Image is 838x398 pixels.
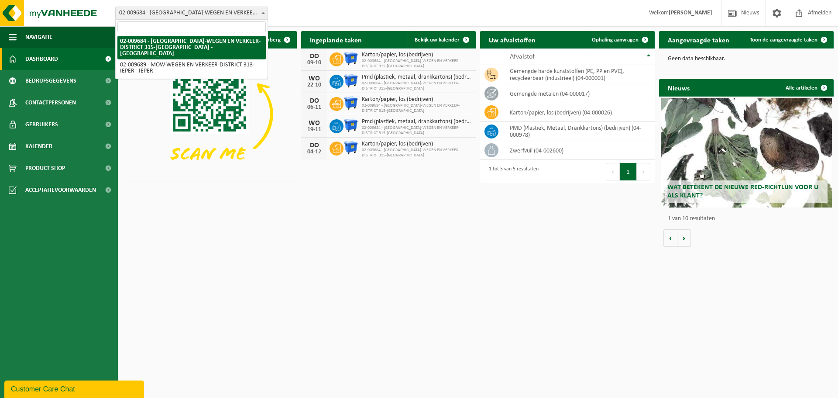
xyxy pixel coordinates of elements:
[362,118,471,125] span: Pmd (plastiek, metaal, drankkartons) (bedrijven)
[306,97,323,104] div: DO
[503,84,655,103] td: gemengde metalen (04-000017)
[661,98,832,208] a: Wat betekent de nieuwe RED-richtlijn voor u als klant?
[261,37,281,43] span: Verberg
[663,229,677,247] button: Vorige
[306,60,323,66] div: 09-10
[510,53,535,60] span: Afvalstof
[362,52,471,59] span: Karton/papier, los (bedrijven)
[503,122,655,141] td: PMD (Plastiek, Metaal, Drankkartons) (bedrijven) (04-000978)
[362,81,471,91] span: 02-009684 - [GEOGRAPHIC_DATA]-WEGEN EN VERKEER-DISTRICT 315-[GEOGRAPHIC_DATA]
[343,51,358,66] img: WB-1100-HPE-BE-01
[669,10,712,16] strong: [PERSON_NAME]
[668,216,829,222] p: 1 van 10 resultaten
[620,163,637,180] button: 1
[362,103,471,114] span: 02-009684 - [GEOGRAPHIC_DATA]-WEGEN EN VERKEER-DISTRICT 315-[GEOGRAPHIC_DATA]
[306,142,323,149] div: DO
[606,163,620,180] button: Previous
[306,82,323,88] div: 22-10
[306,149,323,155] div: 04-12
[659,31,738,48] h2: Aangevraagde taken
[480,31,544,48] h2: Uw afvalstoffen
[750,37,817,43] span: Toon de aangevraagde taken
[667,184,818,199] span: Wat betekent de nieuwe RED-richtlijn voor u als klant?
[25,70,76,92] span: Bedrijfsgegevens
[25,157,65,179] span: Product Shop
[362,141,471,148] span: Karton/papier, los (bedrijven)
[362,59,471,69] span: 02-009684 - [GEOGRAPHIC_DATA]-WEGEN EN VERKEER-DISTRICT 315-[GEOGRAPHIC_DATA]
[362,148,471,158] span: 02-009684 - [GEOGRAPHIC_DATA]-WEGEN EN VERKEER-DISTRICT 315-[GEOGRAPHIC_DATA]
[25,135,52,157] span: Kalender
[484,162,539,181] div: 1 tot 5 van 5 resultaten
[306,120,323,127] div: WO
[743,31,833,48] a: Toon de aangevraagde taken
[362,96,471,103] span: Karton/papier, los (bedrijven)
[585,31,654,48] a: Ophaling aanvragen
[306,75,323,82] div: WO
[25,26,52,48] span: Navigatie
[25,92,76,114] span: Contactpersonen
[343,73,358,88] img: WB-1100-HPE-BE-01
[503,103,655,122] td: karton/papier, los (bedrijven) (04-000026)
[362,74,471,81] span: Pmd (plastiek, metaal, drankkartons) (bedrijven)
[343,118,358,133] img: WB-1100-HPE-BE-01
[408,31,475,48] a: Bekijk uw kalender
[779,79,833,97] a: Alle artikelen
[668,56,825,62] p: Geen data beschikbaar.
[25,48,58,70] span: Dashboard
[415,37,460,43] span: Bekijk uw kalender
[115,7,268,20] span: 02-009684 - MOW-WEGEN EN VERKEER-DISTRICT 315-OOSTENDE - OOSTENDE
[306,53,323,60] div: DO
[503,141,655,160] td: zwerfvuil (04-002600)
[254,31,296,48] button: Verberg
[362,125,471,136] span: 02-009684 - [GEOGRAPHIC_DATA]-WEGEN EN VERKEER-DISTRICT 315-[GEOGRAPHIC_DATA]
[117,36,266,59] li: 02-009684 - [GEOGRAPHIC_DATA]-WEGEN EN VERKEER-DISTRICT 315-[GEOGRAPHIC_DATA] - [GEOGRAPHIC_DATA]
[659,79,698,96] h2: Nieuws
[25,179,96,201] span: Acceptatievoorwaarden
[343,140,358,155] img: WB-1100-HPE-BE-01
[122,48,297,180] img: Download de VHEPlus App
[343,96,358,111] img: WB-1100-HPE-BE-01
[117,59,266,77] li: 02-009689 - MOW-WEGEN EN VERKEER-DISTRICT 313-IEPER - IEPER
[677,229,691,247] button: Volgende
[592,37,639,43] span: Ophaling aanvragen
[306,104,323,111] div: 06-11
[637,163,650,180] button: Next
[25,114,58,135] span: Gebruikers
[306,127,323,133] div: 19-11
[116,7,268,19] span: 02-009684 - MOW-WEGEN EN VERKEER-DISTRICT 315-OOSTENDE - OOSTENDE
[301,31,371,48] h2: Ingeplande taken
[4,379,146,398] iframe: chat widget
[503,65,655,84] td: gemengde harde kunststoffen (PE, PP en PVC), recycleerbaar (industrieel) (04-000001)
